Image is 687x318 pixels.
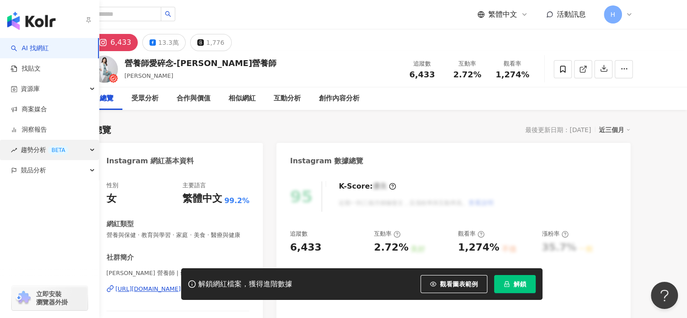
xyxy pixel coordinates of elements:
[182,192,222,206] div: 繁體中文
[504,281,510,287] span: lock
[374,230,401,238] div: 互動率
[125,72,173,79] span: [PERSON_NAME]
[274,93,301,104] div: 互動分析
[495,70,529,79] span: 1,274%
[557,10,586,19] span: 活動訊息
[514,280,526,288] span: 解鎖
[453,70,481,79] span: 2.72%
[599,124,631,136] div: 近三個月
[290,156,363,166] div: Instagram 數據總覽
[11,44,49,53] a: searchAI 找網紅
[11,105,47,114] a: 商案媒合
[542,230,569,238] div: 漲粉率
[224,196,250,206] span: 99.2%
[495,59,530,68] div: 觀看率
[21,79,40,99] span: 資源庫
[290,230,308,238] div: 追蹤數
[525,126,591,133] div: 最後更新日期：[DATE]
[494,275,536,293] button: 解鎖
[21,160,46,180] span: 競品分析
[11,64,41,73] a: 找貼文
[11,147,17,153] span: rise
[198,280,292,289] div: 解鎖網紅檔案，獲得進階數據
[107,156,194,166] div: Instagram 網紅基本資料
[12,286,88,310] a: chrome extension立即安裝 瀏覽器外掛
[339,181,396,191] div: K-Score :
[93,123,111,136] div: 總覽
[111,36,131,49] div: 6,433
[458,230,485,238] div: 觀看率
[440,280,478,288] span: 觀看圖表範例
[421,275,487,293] button: 觀看圖表範例
[11,125,47,134] a: 洞察報告
[107,231,250,239] span: 營養與保健 · 教育與學習 · 家庭 · 美食 · 醫療與健康
[100,93,113,104] div: 總覽
[107,219,134,229] div: 網紅類型
[7,12,56,30] img: logo
[488,9,517,19] span: 繁體中文
[177,93,210,104] div: 合作與價值
[165,11,171,17] span: search
[450,59,485,68] div: 互動率
[131,93,159,104] div: 受眾分析
[319,93,360,104] div: 創作內容分析
[21,140,69,160] span: 趨勢分析
[610,9,615,19] span: H
[107,192,117,206] div: 女
[206,36,224,49] div: 1,776
[36,290,68,306] span: 立即安裝 瀏覽器外掛
[158,36,178,49] div: 13.3萬
[91,34,138,51] button: 6,433
[405,59,439,68] div: 追蹤數
[14,291,32,305] img: chrome extension
[182,181,206,190] div: 主要語言
[409,70,435,79] span: 6,433
[290,241,322,255] div: 6,433
[107,181,118,190] div: 性別
[142,34,186,51] button: 13.3萬
[374,241,408,255] div: 2.72%
[48,146,69,155] div: BETA
[107,253,134,262] div: 社群簡介
[125,57,277,69] div: 營養師愛碎念-[PERSON_NAME]營養師
[458,241,500,255] div: 1,274%
[190,34,231,51] button: 1,776
[229,93,256,104] div: 相似網紅
[91,56,118,83] img: KOL Avatar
